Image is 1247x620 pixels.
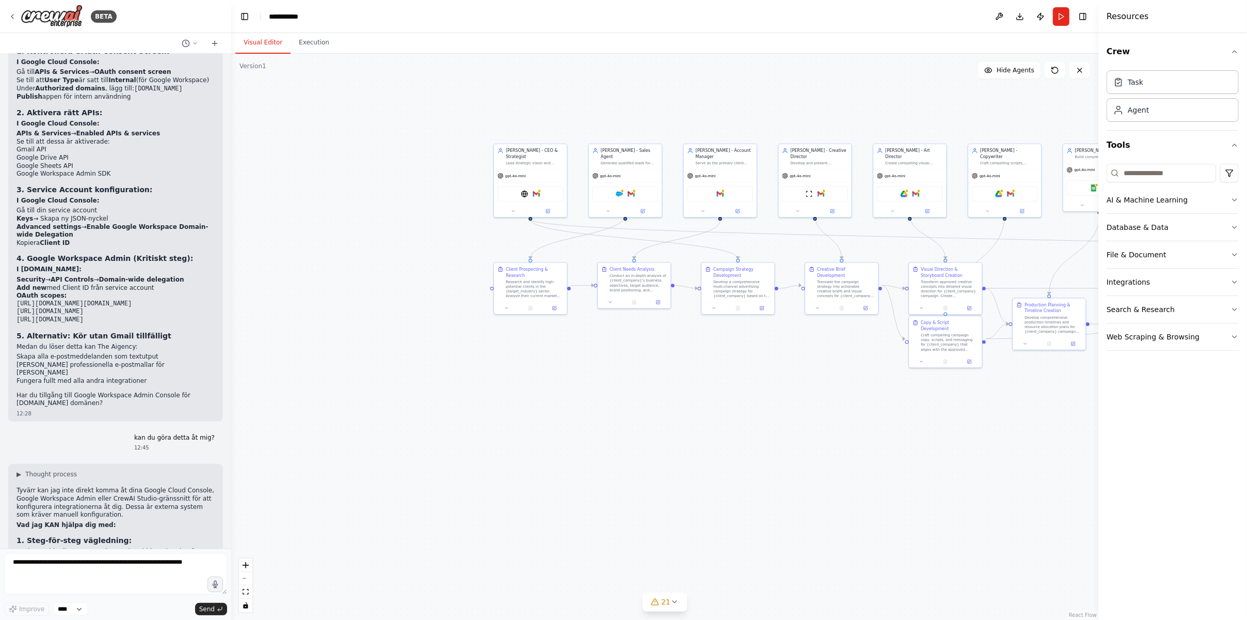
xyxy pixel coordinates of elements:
div: Tools [1107,160,1239,359]
li: → Skapa ny JSON-nyckel [17,215,215,223]
img: Gmail [913,190,920,197]
div: [PERSON_NAME] - Sales AgentGenerate qualified leads for {target_industry} companies, conduct comp... [588,144,663,218]
div: [PERSON_NAME] - Art DirectorCreate compelling visual concepts, moodboards, and storyboards for {c... [873,144,947,218]
strong: Enable Google Workspace Domain-wide Delegation [17,223,208,239]
span: gpt-4o-mini [600,174,621,178]
div: [PERSON_NAME] - CEO & Strategist [506,148,563,160]
button: Tools [1107,131,1239,160]
button: No output available [829,305,855,312]
g: Edge from 47812052-55f3-4e63-9019-3c395843643b to 978f2a67-4945-427d-aa52-2bd1ab270c4e [986,321,1009,342]
div: [PERSON_NAME] - Art Director [885,148,942,160]
g: Edge from 9502f26b-7dd8-43d2-9cb1-b50b142afaf4 to 978f2a67-4945-427d-aa52-2bd1ab270c4e [1046,214,1102,295]
div: Conduct an in-depth analysis of {client_company}'s business objectives, target audience, brand po... [610,273,667,292]
strong: 1. Steg-för-steg vägledning: [17,536,132,545]
div: Copy & Script Development [921,320,978,332]
button: toggle interactivity [239,599,252,612]
button: zoom out [239,572,252,585]
button: File & Document [1107,241,1239,268]
strong: Internal [108,76,136,84]
div: Visual Direction & Storyboard CreationTransform approved creative concepts into detailed visual d... [908,262,983,315]
strong: 5. Alternativ: Kör utan Gmail tillfälligt [17,332,171,340]
button: Send [195,603,227,615]
p: Jag kan guida dig genom varje steg i realtid medan du gör konfigurationerna [17,548,215,564]
strong: I Google Cloud Console: [17,120,100,127]
button: Hide left sidebar [237,9,252,24]
p: kan du göra detta åt mig? [134,434,215,442]
button: Open in side panel [544,305,564,312]
button: Open in side panel [752,305,772,312]
img: Gmail [1007,190,1014,197]
div: Agent [1128,105,1149,115]
li: Google Workspace Admin SDK [17,170,215,178]
button: No output available [726,305,751,312]
strong: Security [17,276,45,283]
img: EXASearchTool [521,190,528,197]
div: Version 1 [239,62,266,70]
div: 12:28 [17,410,215,417]
button: Open in side panel [910,208,944,215]
p: Tyvärr kan jag inte direkt komma åt dina Google Cloud Console, Google Workspace Admin eller CrewA... [17,487,215,519]
span: gpt-4o-mini [790,174,810,178]
li: Gmail API [17,146,215,154]
li: Fungera fullt med alla andra integrationer [17,377,215,385]
strong: Publish [17,93,42,100]
button: Database & Data [1107,214,1239,241]
button: No output available [621,299,647,306]
div: BETA [91,10,117,23]
img: ScrapeWebsiteTool [806,190,813,197]
strong: Domain-wide delegation [99,276,184,283]
img: Gmail [533,190,540,197]
li: Google Drive API [17,154,215,162]
strong: APIs & Services [35,68,89,75]
button: Hide Agents [978,62,1041,79]
button: Open in side panel [531,208,565,215]
div: Client Prospecting & Research [506,267,563,278]
button: Click to speak your automation idea [207,577,223,592]
code: [DOMAIN_NAME] [134,85,183,92]
strong: 4. Google Workspace Admin (Kritiskt steg): [17,254,193,262]
span: gpt-4o-mini [1075,167,1095,172]
li: [PERSON_NAME] professionella e-postmallar för [PERSON_NAME] [17,361,215,377]
div: [PERSON_NAME] - CopywriterCraft compelling scripts, memorable slogans, and persuasive campaign co... [968,144,1042,218]
span: gpt-4o-mini [695,174,716,178]
g: Edge from c33cb489-bd52-4fc2-98d0-4ddda5554389 to 767231b2-a539-4907-a9ab-218bff3ba5ff [882,283,905,291]
div: Client Needs Analysis [610,267,654,272]
div: Task [1128,77,1143,87]
div: Client Prospecting & ResearchResearch and identify high-potential clients in the {target_industry... [493,262,568,315]
button: Crew [1107,37,1239,66]
button: Improve [4,602,49,616]
g: Edge from 2681b707-a31e-4cf4-be6b-9f16d0bd0851 to c33cb489-bd52-4fc2-98d0-4ddda5554389 [778,283,802,291]
g: Edge from f0bc5502-ee7c-4bb1-8ab7-84c1af7302f4 to 1e1fb822-d197-495b-8ccf-1f10f686d93b [571,283,594,288]
button: Open in side panel [959,305,979,312]
img: Google Drive [901,190,908,197]
button: ▶Thought process [17,470,77,478]
button: Open in side panel [721,208,755,215]
button: No output available [518,305,543,312]
img: Gmail [818,190,825,197]
span: Thought process [25,470,77,478]
strong: Client ID [40,239,70,246]
div: Develop comprehensive production timelines and resource allocation plans for {client_company} cam... [1025,315,1082,334]
strong: OAuth consent screen [94,68,171,75]
div: 12:45 [134,444,215,452]
li: Skapa alla e-postmeddelanden som textutput [17,353,215,361]
li: med Client ID från service account [17,284,215,292]
div: Generate qualified leads for {target_industry} companies, conduct compelling outbound outreach, a... [601,161,658,165]
strong: OAuth scopes: [17,292,67,299]
span: Send [199,605,215,613]
div: Research and identify high-potential clients in the {target_industry} sector. Analyze their curre... [506,280,563,299]
code: [URL][DOMAIN_NAME][DOMAIN_NAME] [URL][DOMAIN_NAME] [URL][DOMAIN_NAME] [17,300,132,323]
div: Creative Brief Development [817,267,874,278]
li: Google Sheets API [17,162,215,171]
button: Web Scraping & Browsing [1107,323,1239,350]
li: appen för intern användning [17,93,215,101]
div: Serve as the primary client contact for {client_company}, managing onboarding, regular check-ins,... [696,161,753,165]
a: React Flow attribution [1069,612,1097,618]
g: Edge from 1e1fb822-d197-495b-8ccf-1f10f686d93b to 2681b707-a31e-4cf4-be6b-9f16d0bd0851 [675,283,698,291]
img: Gmail [628,190,635,197]
div: Craft compelling campaign copy, scripts, and messaging for {client_company} that aligns with the ... [921,333,978,352]
button: Open in side panel [626,208,660,215]
span: gpt-4o-mini [980,174,1000,178]
button: No output available [933,305,958,312]
div: Visual Direction & Storyboard Creation [921,267,978,278]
